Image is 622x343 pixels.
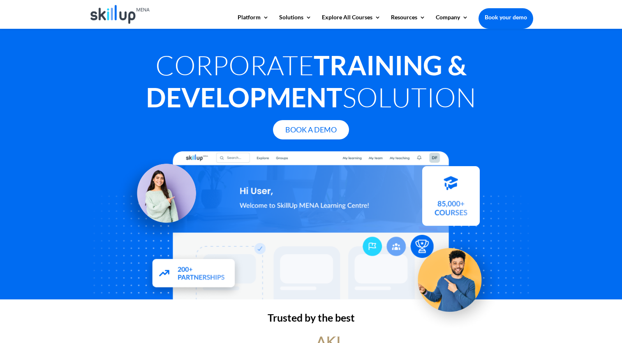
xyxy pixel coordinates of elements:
h1: Corporate Solution [89,49,533,117]
a: Book your demo [479,8,533,26]
img: Upskill your workforce - SkillUp [404,231,502,329]
a: Resources [391,14,425,28]
strong: Training & Development [146,49,467,113]
a: Explore All Courses [322,14,381,28]
img: Courses library - SkillUp MENA [422,170,480,230]
iframe: Chat Widget [485,254,622,343]
a: Company [436,14,468,28]
a: Platform [238,14,269,28]
img: Skillup Mena [90,5,150,24]
h2: Trusted by the best [89,313,533,327]
img: Learning Management Solution - SkillUp [116,153,204,241]
img: Partners - SkillUp Mena [142,253,244,301]
a: Book A Demo [273,120,349,139]
a: Solutions [279,14,312,28]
